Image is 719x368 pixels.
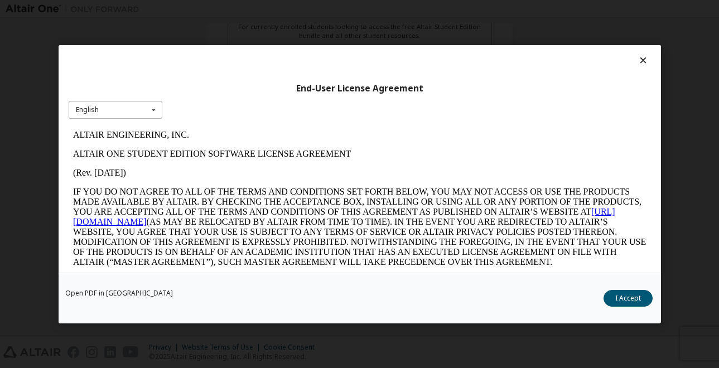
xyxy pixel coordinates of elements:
p: (Rev. [DATE]) [4,42,578,52]
button: I Accept [604,290,653,307]
div: English [76,106,99,113]
p: ALTAIR ENGINEERING, INC. [4,4,578,14]
a: [URL][DOMAIN_NAME] [4,81,547,101]
p: This Altair One Student Edition Software License Agreement (“Agreement”) is between Altair Engine... [4,151,578,191]
p: ALTAIR ONE STUDENT EDITION SOFTWARE LICENSE AGREEMENT [4,23,578,33]
div: End-User License Agreement [69,83,651,94]
a: Open PDF in [GEOGRAPHIC_DATA] [65,290,173,297]
p: IF YOU DO NOT AGREE TO ALL OF THE TERMS AND CONDITIONS SET FORTH BELOW, YOU MAY NOT ACCESS OR USE... [4,61,578,142]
